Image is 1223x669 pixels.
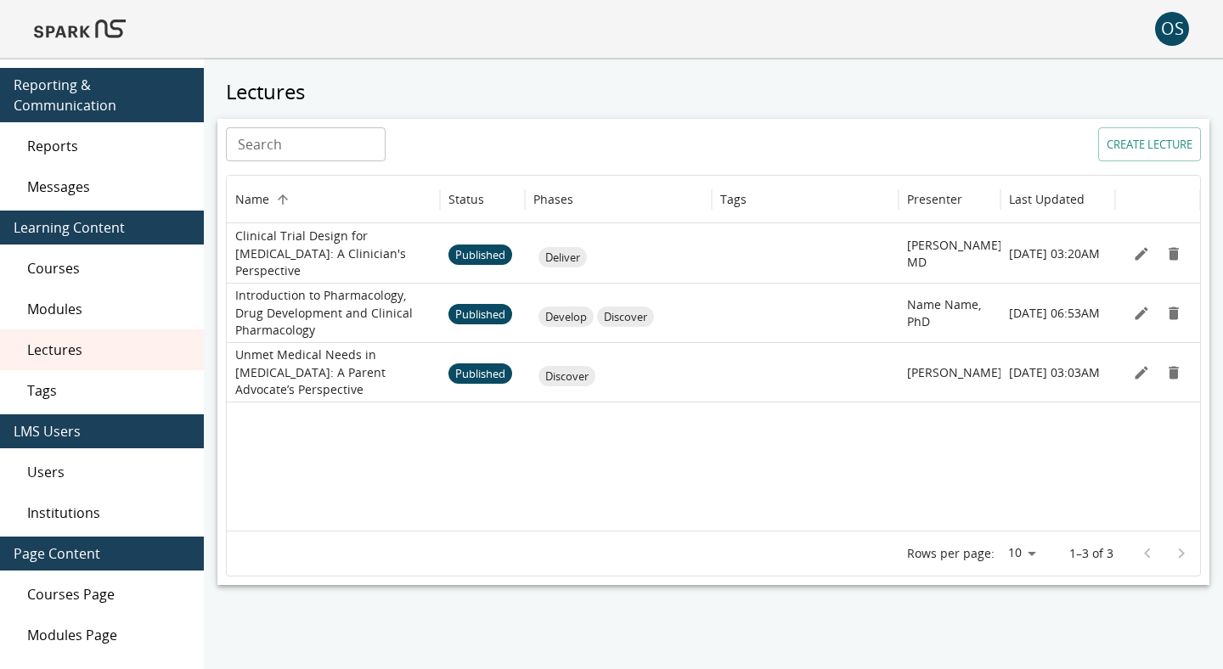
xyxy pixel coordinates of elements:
p: Unmet Medical Needs in [MEDICAL_DATA]: A Parent Advocate’s Perspective [235,346,431,397]
span: Lectures [27,340,190,360]
h5: Lectures [217,78,1209,105]
span: Modules [27,299,190,319]
p: Rows per page: [907,545,995,562]
span: Published [448,226,512,284]
p: [DATE] 03:03AM [1009,364,1100,381]
p: [PERSON_NAME] [907,364,1002,381]
button: Remove [1161,360,1186,385]
div: Status [448,191,484,207]
button: Edit [1129,301,1154,326]
p: [DATE] 03:20AM [1009,245,1100,262]
span: Reports [27,136,190,156]
button: Remove [1161,241,1186,267]
p: 1–3 of 3 [1069,545,1113,562]
svg: Remove [1165,364,1182,381]
img: Logo of SPARK at Stanford [34,8,126,49]
svg: Edit [1133,364,1150,381]
span: Reporting & Communication [14,75,190,115]
span: Published [448,345,512,403]
svg: Remove [1165,305,1182,322]
span: Courses [27,258,190,278]
span: Page Content [14,543,190,564]
span: Tags [27,380,190,401]
button: Edit [1129,360,1154,385]
span: Messages [27,177,190,197]
p: [DATE] 06:53AM [1009,305,1100,322]
span: LMS Users [14,421,190,441]
div: Name [235,191,269,207]
svg: Edit [1133,305,1150,322]
p: [PERSON_NAME], MD [907,237,1005,271]
svg: Edit [1133,245,1150,262]
svg: Remove [1165,245,1182,262]
div: Phases [533,191,573,207]
button: Remove [1161,301,1186,326]
p: Clinical Trial Design for [MEDICAL_DATA]: A Clinician's Perspective [235,228,431,278]
p: Name Name, PhD [907,296,992,330]
span: Published [448,285,512,344]
h6: Last Updated [1009,190,1085,209]
div: Presenter [907,191,962,207]
div: 10 [1001,541,1042,565]
button: Sort [271,188,295,211]
span: Modules Page [27,625,190,645]
span: Institutions [27,503,190,523]
span: Courses Page [27,584,190,604]
span: Learning Content [14,217,190,238]
button: Create lecture [1098,127,1201,161]
div: Tags [720,191,747,207]
span: Users [27,462,190,482]
p: Introduction to Pharmacology, Drug Development and Clinical Pharmacology [235,287,431,338]
button: account of current user [1155,12,1189,46]
button: Edit [1129,241,1154,267]
div: OS [1155,12,1189,46]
